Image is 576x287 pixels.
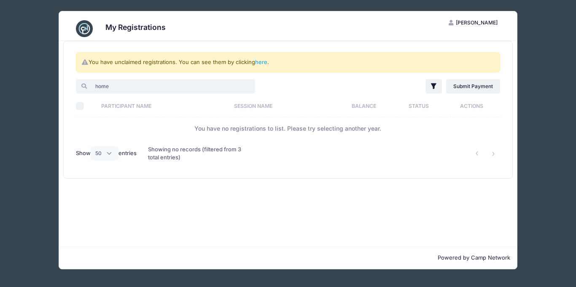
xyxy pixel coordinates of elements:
[97,95,230,117] th: Participant Name: activate to sort column ascending
[446,79,501,94] a: Submit Payment
[255,59,267,65] a: here
[76,146,137,161] label: Show entries
[105,23,166,32] h3: My Registrations
[76,20,93,37] img: CampNetwork
[66,254,510,262] p: Powered by Camp Network
[334,95,394,117] th: Balance: activate to sort column ascending
[76,79,255,94] input: Search
[76,52,500,72] div: You have unclaimed registrations. You can see them by clicking .
[441,16,505,30] button: [PERSON_NAME]
[76,95,97,117] th: Select All
[76,117,500,139] td: You have no registrations to list. Please try selecting another year.
[394,95,443,117] th: Status: activate to sort column ascending
[443,95,500,117] th: Actions: activate to sort column ascending
[148,140,248,167] div: Showing no records (filtered from 3 total entries)
[456,19,498,26] span: [PERSON_NAME]
[230,95,334,117] th: Session Name: activate to sort column ascending
[91,146,118,161] select: Showentries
